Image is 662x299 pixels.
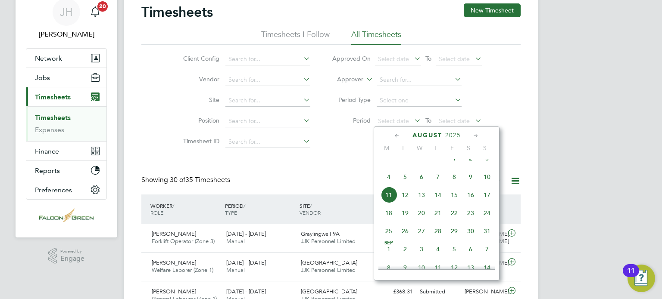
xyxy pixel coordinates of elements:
span: 31 [479,223,495,239]
span: Timesheets [35,93,71,101]
span: 16 [462,187,479,203]
span: 18 [381,205,397,221]
span: 9 [462,169,479,185]
div: [PERSON_NAME] [461,285,506,299]
span: 8 [381,259,397,276]
a: Powered byEngage [48,248,85,264]
span: 6 [413,169,430,185]
span: S [477,144,493,152]
span: Network [35,54,62,62]
span: 11 [381,187,397,203]
span: 4 [381,169,397,185]
span: 20 [413,205,430,221]
span: 29 [446,223,462,239]
span: W [411,144,428,152]
span: 7 [430,169,446,185]
span: / [244,202,245,209]
span: [DATE] - [DATE] [226,230,266,237]
span: / [310,202,312,209]
span: 6 [462,241,479,257]
span: 2 [397,241,413,257]
span: To [423,53,434,64]
span: Engage [60,255,84,262]
label: Period Type [332,96,371,104]
span: 12 [397,187,413,203]
a: Expenses [35,126,64,134]
label: Submitted [452,177,502,185]
span: Manual [226,266,245,274]
button: Jobs [26,68,106,87]
span: 15 [446,187,462,203]
span: VENDOR [300,209,321,216]
button: Network [26,49,106,68]
li: Timesheets I Follow [261,29,330,45]
label: Client Config [181,55,219,62]
span: Select date [439,117,470,125]
span: T [428,144,444,152]
span: 4 [430,241,446,257]
span: 14 [430,187,446,203]
span: M [378,144,395,152]
span: Select date [439,55,470,63]
span: 30 [462,223,479,239]
a: Timesheets [35,114,71,122]
div: £368.31 [372,285,416,299]
span: 3 [413,241,430,257]
span: 2025 [445,132,461,139]
input: Search for... [225,136,310,148]
span: [DATE] - [DATE] [226,288,266,295]
span: / [172,202,174,209]
span: 30 of [170,176,185,184]
span: 8 [446,169,462,185]
div: £1,037.50 [372,256,416,270]
span: 5 [397,169,413,185]
span: [PERSON_NAME] [152,288,196,295]
span: Manual [226,237,245,245]
span: Forklift Operator (Zone 3) [152,237,215,245]
span: 21 [430,205,446,221]
span: Welfare Laborer (Zone 1) [152,266,213,274]
span: To [423,115,434,126]
span: 13 [413,187,430,203]
label: Timesheet ID [181,137,219,145]
div: WORKER [148,198,223,220]
button: New Timesheet [464,3,521,17]
span: August [412,132,442,139]
span: S [460,144,477,152]
span: [GEOGRAPHIC_DATA] [301,288,357,295]
span: Sep [381,241,397,245]
img: falcongreen-logo-retina.png [39,208,94,222]
span: 24 [479,205,495,221]
span: [PERSON_NAME] [152,230,196,237]
span: 28 [430,223,446,239]
label: Approver [325,75,363,84]
input: Search for... [225,53,310,65]
div: Timesheets [26,106,106,141]
span: ROLE [150,209,163,216]
span: JH [60,6,73,18]
button: Reports [26,161,106,180]
div: Showing [141,176,232,185]
button: Finance [26,142,106,160]
span: 22 [446,205,462,221]
span: 35 Timesheets [170,176,230,184]
button: Preferences [26,180,106,199]
h2: Timesheets [141,3,213,21]
span: 10 [413,259,430,276]
span: 9 [397,259,413,276]
span: 19 [397,205,413,221]
label: Position [181,117,219,124]
span: Jobs [35,74,50,82]
div: £1,047.60 [372,227,416,241]
span: 1 [381,241,397,257]
span: TYPE [225,209,237,216]
span: [DATE] - [DATE] [226,259,266,266]
input: Search for... [225,115,310,127]
span: 23 [462,205,479,221]
span: Finance [35,147,59,155]
span: JJK Personnel Limited [301,237,356,245]
span: Graylingwell 9A [301,230,340,237]
span: 14 [479,259,495,276]
input: Select one [377,95,462,107]
span: 10 [479,169,495,185]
